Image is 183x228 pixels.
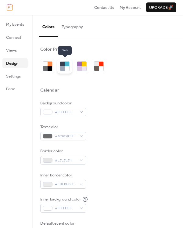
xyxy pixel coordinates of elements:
[55,109,77,115] span: #FFFFFFFF
[6,86,16,92] span: Form
[6,34,21,41] span: Connect
[2,84,28,94] a: Form
[149,5,173,11] span: Upgrade 🚀
[58,15,87,36] button: Typography
[2,32,28,42] a: Connect
[6,73,21,79] span: Settings
[94,4,114,10] a: Contact Us
[40,148,85,154] div: Border color
[40,172,85,178] div: Inner border color
[40,87,59,93] div: Calendar
[55,181,77,187] span: #EBEBEBFF
[58,46,72,55] span: Dark
[40,220,85,226] div: Default event color
[55,157,77,164] span: #E7E7E7FF
[39,15,58,37] button: Colors
[7,4,13,11] img: logo
[55,133,77,139] span: #6C6C6CFF
[6,60,18,67] span: Design
[40,124,85,130] div: Text color
[40,46,69,52] div: Color Presets
[2,71,28,81] a: Settings
[55,205,77,212] span: #FFFFFFFF
[2,58,28,68] a: Design
[6,21,24,27] span: My Events
[40,100,85,106] div: Background color
[6,47,17,53] span: Views
[2,19,28,29] a: My Events
[146,2,176,12] button: Upgrade🚀
[120,4,141,10] a: My Account
[94,5,114,11] span: Contact Us
[2,45,28,55] a: Views
[40,196,81,202] div: Inner background color
[120,5,141,11] span: My Account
